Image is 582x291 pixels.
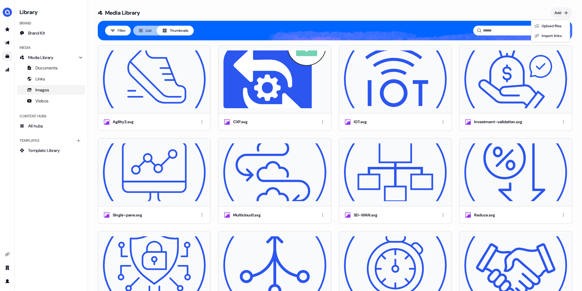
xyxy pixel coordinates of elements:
[2,276,12,286] a: Go to profile
[103,143,206,201] img: Single-pane.svg
[464,143,567,201] img: Reduce.svg
[133,26,157,35] button: List
[98,7,140,18] h1: Media Library
[105,26,131,35] button: Filter
[223,50,326,108] img: CXP.svg
[233,119,247,125] div: CXP.svg
[531,20,570,42] div: Add
[17,111,85,121] div: Content Hubs
[28,54,53,61] span: Media Library
[28,147,60,153] span: Template Library
[103,50,206,108] img: Agility2.svg
[35,65,58,71] span: Documents
[2,38,12,48] a: Go to outbound experience
[17,7,85,16] h3: Library
[344,143,447,201] img: SD-WAN.svg
[344,50,447,108] img: IOT.svg
[474,212,495,218] div: Reduce.svg
[354,119,367,125] div: IOT.svg
[464,50,567,108] img: Investment-validation.svg
[17,43,85,53] div: Media
[533,21,569,31] div: Upload files
[35,87,49,93] span: Images
[474,119,522,125] div: Investment-validation.svg
[233,212,261,218] div: Multicloud1.svg
[28,30,45,36] span: Brand Kit
[533,31,569,41] div: Import links
[2,24,12,34] a: Go to prospects
[2,65,12,75] a: Go to attribution
[2,249,12,259] a: Go to integrations
[157,26,194,35] button: Thumbnails
[2,263,12,273] a: Go to team
[17,136,85,145] div: Templates
[113,212,142,218] div: Single-pane.svg
[354,212,377,218] div: SD-WAN.svg
[17,18,85,28] div: Brand
[28,123,43,129] span: All hubs
[113,119,134,125] div: Agility2.svg
[551,7,572,18] button: Add
[35,76,45,82] span: Links
[35,98,49,104] span: Videos
[223,143,326,201] img: Multicloud1.svg
[2,51,12,61] a: Go to templates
